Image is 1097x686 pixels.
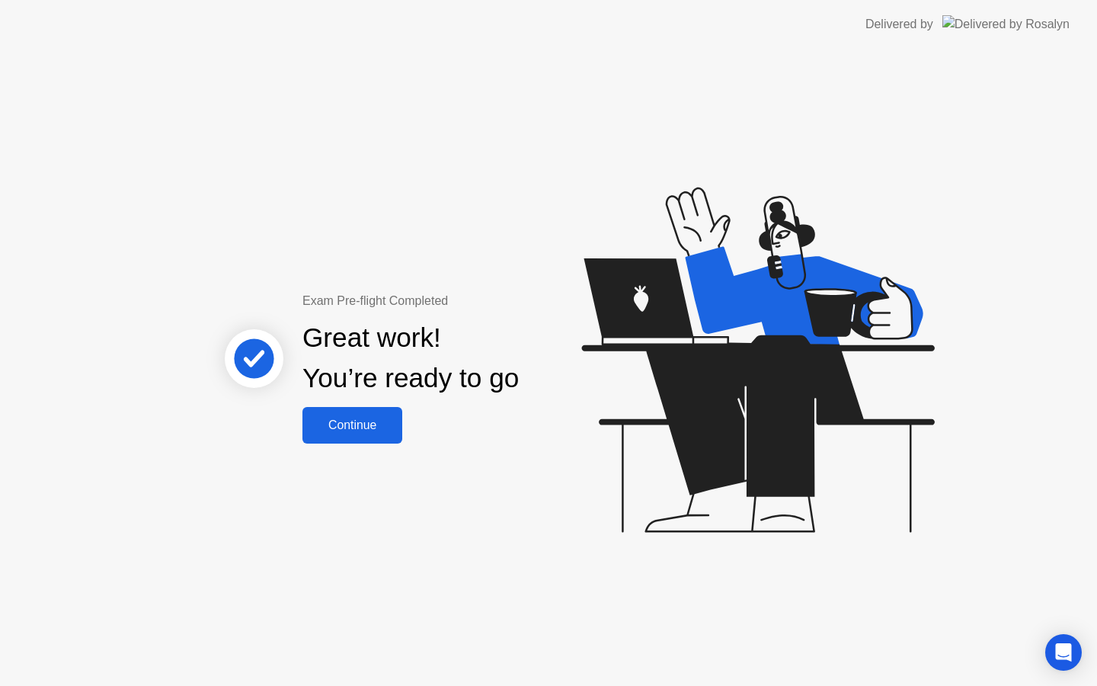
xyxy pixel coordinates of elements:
img: Delivered by Rosalyn [942,15,1070,33]
div: Continue [307,418,398,432]
div: Open Intercom Messenger [1045,634,1082,671]
button: Continue [302,407,402,444]
div: Great work! You’re ready to go [302,318,519,399]
div: Delivered by [865,15,933,34]
div: Exam Pre-flight Completed [302,292,617,310]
